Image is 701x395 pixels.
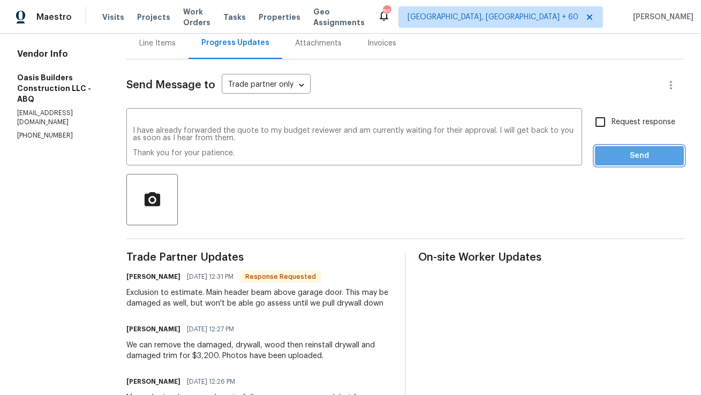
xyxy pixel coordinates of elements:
div: Exclusion to estimate. Main header beam above garage door. This may be damaged as well, but won't... [126,287,392,309]
span: Trade Partner Updates [126,252,392,263]
span: On-site Worker Updates [419,252,684,263]
p: [EMAIL_ADDRESS][DOMAIN_NAME] [17,109,101,127]
span: [GEOGRAPHIC_DATA], [GEOGRAPHIC_DATA] + 60 [408,12,578,22]
h6: [PERSON_NAME] [126,324,180,335]
button: Send [595,146,684,166]
h6: [PERSON_NAME] [126,376,180,387]
span: [DATE] 12:27 PM [187,324,234,335]
span: Properties [259,12,300,22]
div: We can remove the damaged, drywall, wood then reinstall drywall and damaged trim for $3,200. Phot... [126,340,392,361]
span: Visits [102,12,124,22]
span: Projects [137,12,170,22]
div: 857 [383,6,390,17]
span: [DATE] 12:31 PM [187,271,233,282]
span: Request response [612,117,675,128]
span: Tasks [223,13,246,21]
div: Invoices [367,38,396,49]
p: [PHONE_NUMBER] [17,131,101,140]
div: Attachments [295,38,342,49]
span: [PERSON_NAME] [629,12,694,22]
textarea: Hi [PERSON_NAME], I have already forwarded the quote to my budget reviewer and am currently waiti... [133,119,576,157]
span: Send Message to [126,80,215,90]
span: [DATE] 12:26 PM [187,376,235,387]
span: Work Orders [183,6,210,28]
div: Line Items [139,38,176,49]
div: Progress Updates [201,37,269,48]
h6: [PERSON_NAME] [126,271,180,282]
span: Send [604,149,675,163]
span: Response Requested [241,271,320,282]
h5: Oasis Builders Construction LLC - ABQ [17,72,101,104]
span: Maestro [36,12,72,22]
span: Geo Assignments [313,6,365,28]
h4: Vendor Info [17,49,101,59]
div: Trade partner only [222,77,311,94]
